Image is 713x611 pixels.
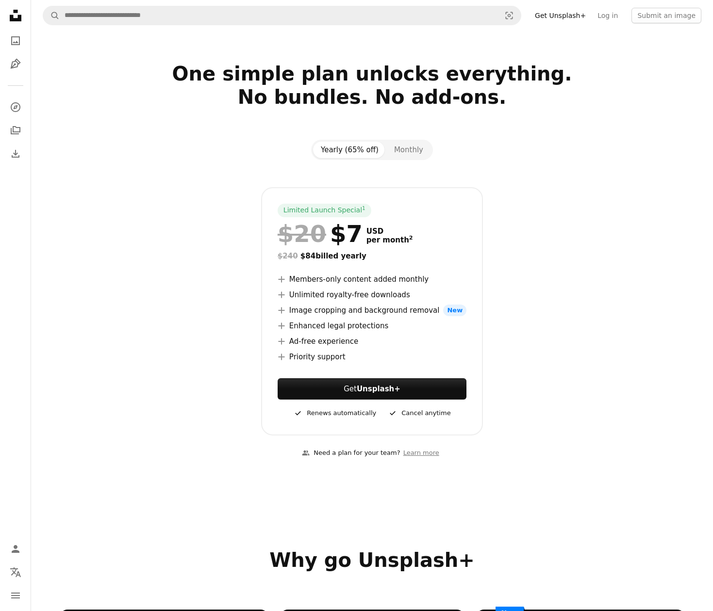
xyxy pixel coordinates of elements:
[278,221,326,246] span: $20
[6,121,25,140] a: Collections
[278,252,298,260] span: $240
[400,445,442,461] a: Learn more
[278,336,466,347] li: Ad-free experience
[366,236,413,244] span: per month
[313,142,386,158] button: Yearly (65% off)
[278,289,466,301] li: Unlimited royalty-free downloads
[6,97,25,117] a: Explore
[6,6,25,27] a: Home — Unsplash
[60,548,685,572] h2: Why go Unsplash+
[409,235,413,241] sup: 2
[43,6,60,25] button: Search Unsplash
[278,250,466,262] div: $84 billed yearly
[278,273,466,285] li: Members-only content added monthly
[278,378,466,400] button: GetUnsplash+
[357,385,400,393] strong: Unsplash+
[6,563,25,582] button: Language
[278,221,363,246] div: $7
[6,586,25,605] button: Menu
[278,305,466,316] li: Image cropping and background removal
[6,31,25,50] a: Photos
[43,6,521,25] form: Find visuals sitewide
[293,407,376,419] div: Renews automatically
[497,6,521,25] button: Visual search
[60,62,685,132] h2: One simple plan unlocks everything. No bundles. No add-ons.
[6,144,25,163] a: Download History
[529,8,592,23] a: Get Unsplash+
[407,236,415,244] a: 2
[388,407,450,419] div: Cancel anytime
[592,8,624,23] a: Log in
[278,204,371,217] div: Limited Launch Special
[631,8,701,23] button: Submit an image
[362,205,365,211] sup: 1
[386,142,431,158] button: Monthly
[6,539,25,559] a: Log in / Sign up
[366,227,413,236] span: USD
[278,351,466,363] li: Priority support
[443,305,466,316] span: New
[360,206,367,215] a: 1
[302,448,400,458] div: Need a plan for your team?
[278,320,466,332] li: Enhanced legal protections
[6,54,25,74] a: Illustrations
